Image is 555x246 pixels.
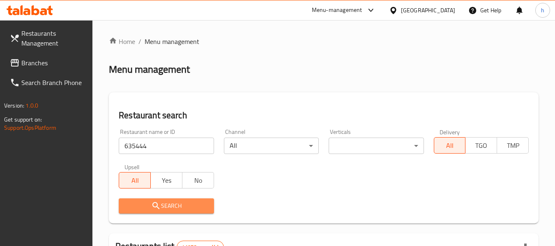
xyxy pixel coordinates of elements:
a: Search Branch Phone [3,73,93,92]
button: Yes [150,172,182,189]
span: Search [125,201,207,211]
input: Search for restaurant name or ID.. [119,138,214,154]
span: Version: [4,100,24,111]
span: All [438,140,463,152]
div: Menu-management [312,5,362,15]
h2: Menu management [109,63,190,76]
a: Home [109,37,135,46]
span: All [122,175,147,186]
a: Branches [3,53,93,73]
nav: breadcrumb [109,37,539,46]
span: Branches [21,58,86,68]
span: 1.0.0 [25,100,38,111]
a: Restaurants Management [3,23,93,53]
div: [GEOGRAPHIC_DATA] [401,6,455,15]
button: TGO [465,137,497,154]
span: Search Branch Phone [21,78,86,87]
span: TMP [500,140,525,152]
button: TMP [497,137,529,154]
button: All [119,172,151,189]
button: All [434,137,466,154]
button: No [182,172,214,189]
span: Menu management [145,37,199,46]
span: h [541,6,544,15]
span: Restaurants Management [21,28,86,48]
span: No [186,175,211,186]
h2: Restaurant search [119,109,529,122]
a: Support.OpsPlatform [4,122,56,133]
label: Upsell [124,164,140,170]
label: Delivery [440,129,460,135]
span: TGO [469,140,494,152]
div: All [224,138,319,154]
span: Yes [154,175,179,186]
button: Search [119,198,214,214]
div: ​ [329,138,424,154]
span: Get support on: [4,114,42,125]
li: / [138,37,141,46]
